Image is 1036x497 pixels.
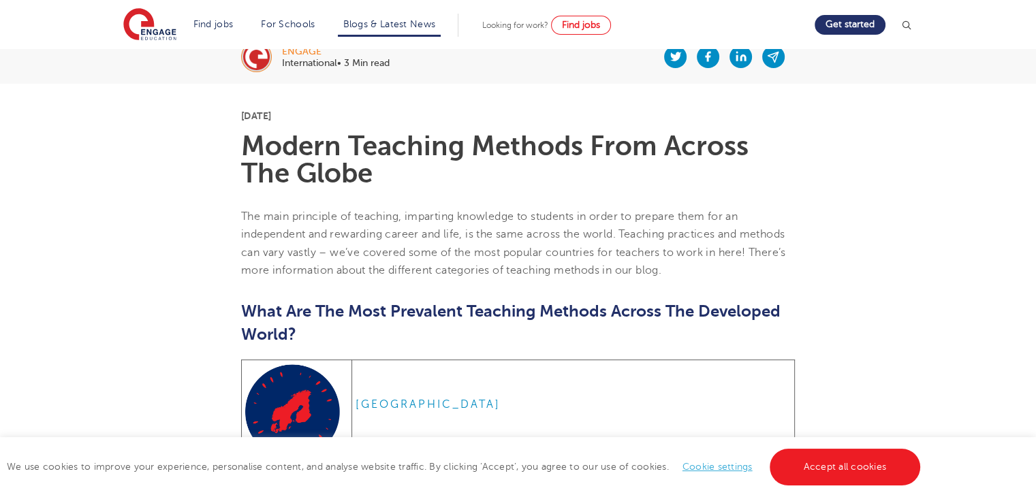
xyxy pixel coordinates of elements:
img: Engage Education [123,8,176,42]
h1: Modern Teaching Methods From Across The Globe [241,133,795,187]
a: Accept all cookies [770,449,921,485]
span: Find jobs [562,20,600,30]
a: Get started [815,15,885,35]
p: [DATE] [241,111,795,121]
a: Blogs & Latest News [343,19,436,29]
span: We use cookies to improve your experience, personalise content, and analyse website traffic. By c... [7,462,924,472]
div: engage [282,47,390,57]
a: Cookie settings [682,462,753,472]
span: Looking for work? [482,20,548,30]
a: For Schools [261,19,315,29]
h2: What Are The Most Prevalent Teaching Methods Across The Developed World? [241,300,795,346]
a: Find jobs [551,16,611,35]
a: Find jobs [193,19,234,29]
span: The main principle of teaching, imparting knowledge to students in order to prepare them for an i... [241,210,786,276]
p: International• 3 Min read [282,59,390,68]
h6: [GEOGRAPHIC_DATA] [356,398,791,411]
